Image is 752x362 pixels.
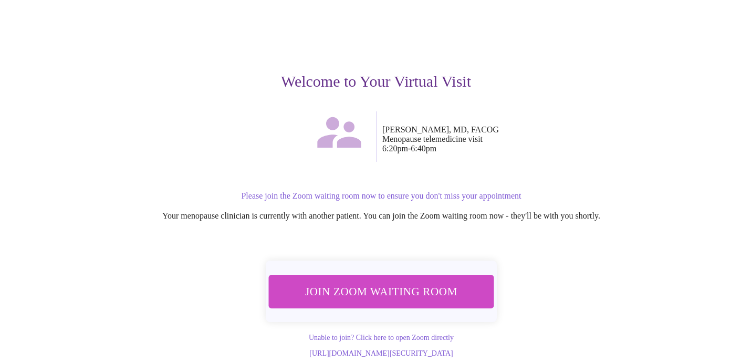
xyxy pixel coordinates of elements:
[63,211,699,221] p: Your menopause clinician is currently with another patient. You can join the Zoom waiting room no...
[63,191,699,201] p: Please join the Zoom waiting room now to ensure you don't miss your appointment
[309,334,454,342] a: Unable to join? Click here to open Zoom directly
[269,275,494,308] button: Join Zoom Waiting Room
[382,125,699,153] p: [PERSON_NAME], MD, FACOG Menopause telemedicine visit 6:20pm - 6:40pm
[309,349,453,357] a: [URL][DOMAIN_NAME][SECURITY_DATA]
[53,73,699,90] h3: Welcome to Your Virtual Visit
[283,282,480,301] span: Join Zoom Waiting Room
